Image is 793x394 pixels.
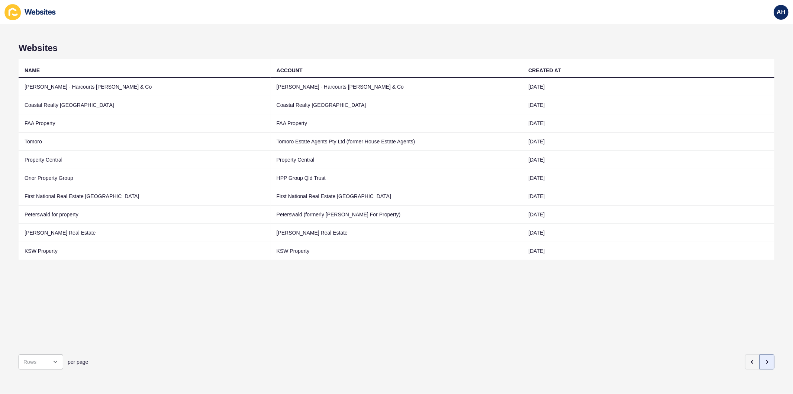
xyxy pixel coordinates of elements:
[19,224,271,242] td: [PERSON_NAME] Real Estate
[271,151,523,169] td: Property Central
[522,78,774,96] td: [DATE]
[19,187,271,206] td: First National Real Estate [GEOGRAPHIC_DATA]
[271,133,523,151] td: Tomoro Estate Agents Pty Ltd (former House Estate Agents)
[522,114,774,133] td: [DATE]
[522,224,774,242] td: [DATE]
[271,169,523,187] td: HPP Group Qld Trust
[68,358,88,366] span: per page
[19,206,271,224] td: Peterswald for property
[271,224,523,242] td: [PERSON_NAME] Real Estate
[528,67,561,74] div: CREATED AT
[19,96,271,114] td: Coastal Realty [GEOGRAPHIC_DATA]
[777,9,785,16] span: AH
[271,114,523,133] td: FAA Property
[19,78,271,96] td: [PERSON_NAME] - Harcourts [PERSON_NAME] & Co
[19,43,774,53] h1: Websites
[271,242,523,260] td: KSW Property
[19,151,271,169] td: Property Central
[271,96,523,114] td: Coastal Realty [GEOGRAPHIC_DATA]
[19,133,271,151] td: Tomoro
[277,67,303,74] div: ACCOUNT
[19,355,63,369] div: open menu
[522,151,774,169] td: [DATE]
[522,169,774,187] td: [DATE]
[19,169,271,187] td: Onor Property Group
[522,133,774,151] td: [DATE]
[25,67,40,74] div: NAME
[19,114,271,133] td: FAA Property
[19,242,271,260] td: KSW Property
[271,78,523,96] td: [PERSON_NAME] - Harcourts [PERSON_NAME] & Co
[522,206,774,224] td: [DATE]
[522,96,774,114] td: [DATE]
[522,187,774,206] td: [DATE]
[522,242,774,260] td: [DATE]
[271,206,523,224] td: Peterswald (formerly [PERSON_NAME] For Property)
[271,187,523,206] td: First National Real Estate [GEOGRAPHIC_DATA]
